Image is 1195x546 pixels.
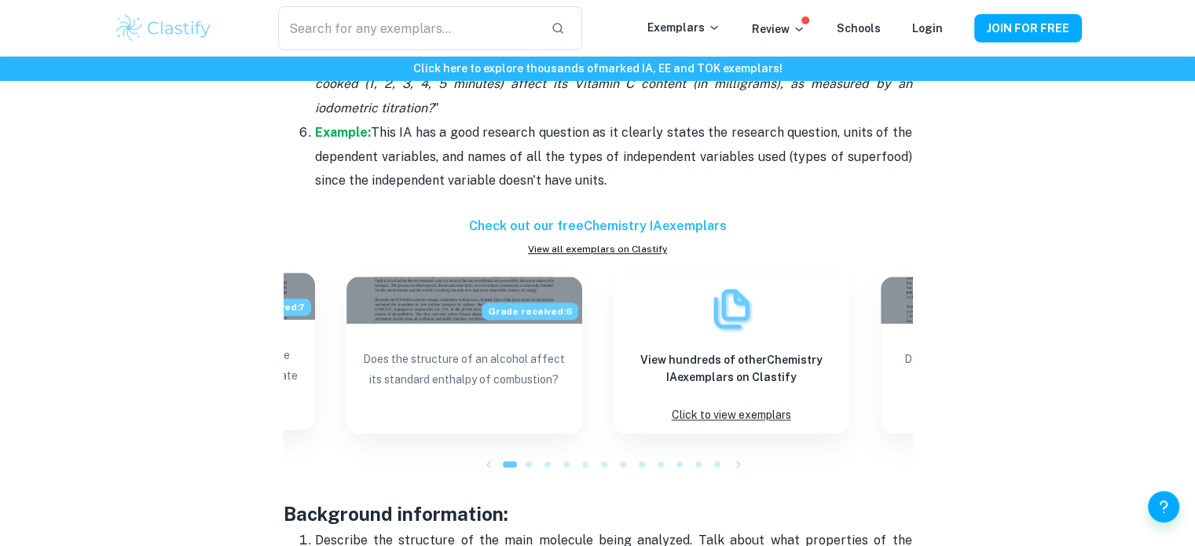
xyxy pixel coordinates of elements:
[114,13,214,44] img: Clastify logo
[837,22,881,35] a: Schools
[752,20,805,38] p: Review
[482,302,578,320] span: Grade received: 6
[672,405,791,426] p: Click to view exemplars
[284,217,912,236] h6: Check out our free Chemistry IA exemplars
[359,349,570,418] p: Does the structure of an alcohol affect its standard enthalpy of combustion?
[315,53,912,115] i: To what extent does the time that spinach is cooked (1, 2, 3, 4, 5 minutes) affect its Vitamin C ...
[614,277,849,434] a: ExemplarsView hundreds of otherChemistry IAexemplars on ClastifyClick to view exemplars
[974,14,1082,42] button: JOIN FOR FREE
[626,351,837,386] h6: View hundreds of other Chemistry IA exemplars on Clastify
[284,500,912,528] h3: Background information:
[881,277,1116,434] a: Blog exemplar: Does the time of cooking superfoods affeDoes the time of cooking superfoods affect...
[315,125,371,140] a: Example:
[346,277,582,434] a: Blog exemplar: Does the structure of an alcohol affect Grade received:6Does the structure of an a...
[708,285,755,332] img: Exemplars
[912,22,943,35] a: Login
[284,242,912,256] a: View all exemplars on Clastify
[1148,491,1179,522] button: Help and Feedback
[315,121,912,192] p: This IA has a good research question as it clearly states the research question, units of the dep...
[893,349,1104,418] p: Does the time of cooking superfoods affect the vitamin C content that leaches into the water?
[278,6,537,50] input: Search for any exemplars...
[647,19,720,36] p: Exemplars
[3,60,1192,77] h6: Click here to explore thousands of marked IA, EE and TOK exemplars !
[315,49,912,120] p: An example research question should look like this: " "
